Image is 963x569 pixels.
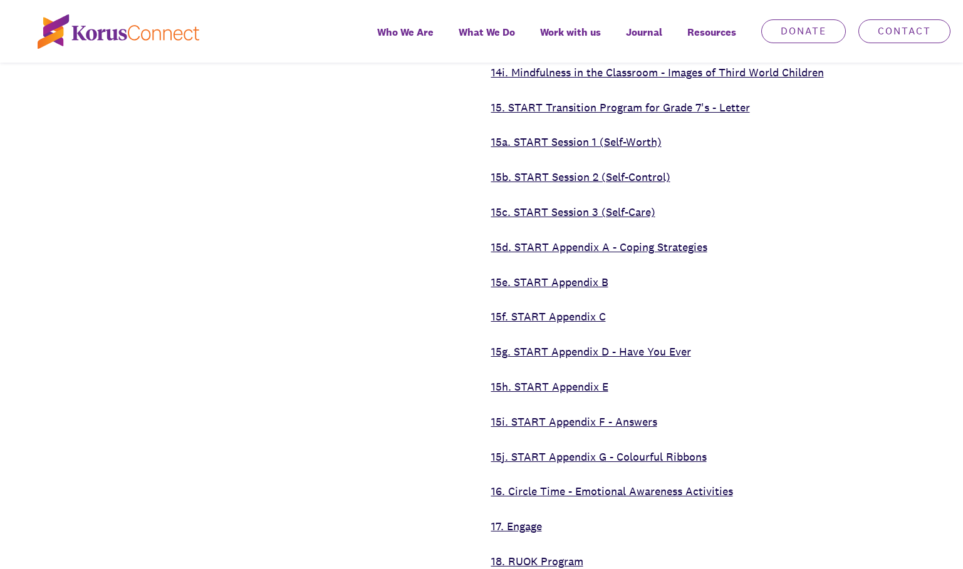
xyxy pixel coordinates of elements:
[491,275,608,289] a: 15e. START Appendix B
[491,205,655,219] a: 15c. START Session 3 (Self-Care)
[459,23,515,41] span: What We Do
[626,23,662,41] span: Journal
[491,135,662,149] a: 15a. START Session 1 (Self-Worth)
[365,18,446,63] a: Who We Are
[491,344,691,359] a: 15g. START Appendix D - Have You Ever
[528,18,613,63] a: Work with us
[491,379,608,394] a: 15h. START Appendix E
[761,19,846,43] a: Donate
[491,170,670,184] a: 15b. START Session 2 (Self-Control)
[491,484,733,498] a: 16. Circle Time - Emotional Awareness Activities
[38,14,199,49] img: korus-connect%2Fc5177985-88d5-491d-9cd7-4a1febad1357_logo.svg
[491,100,750,115] a: 15. START Transition Program for Grade 7's - Letter
[377,23,434,41] span: Who We Are
[491,414,657,429] a: 15i. START Appendix F - Answers
[675,18,749,63] div: Resources
[613,18,675,63] a: Journal
[491,519,542,533] a: 17. Engage
[540,23,601,41] span: Work with us
[858,19,950,43] a: Contact
[491,309,606,324] a: 15f. START Appendix C
[446,18,528,63] a: What We Do
[491,449,707,464] a: 15j. START Appendix G - Colourful Ribbons
[491,65,824,79] a: 14i. Mindfulness in the Classroom - Images of Third World Children
[491,554,583,568] a: 18. RUOK Program
[491,240,707,254] a: 15d. START Appendix A - Coping Strategies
